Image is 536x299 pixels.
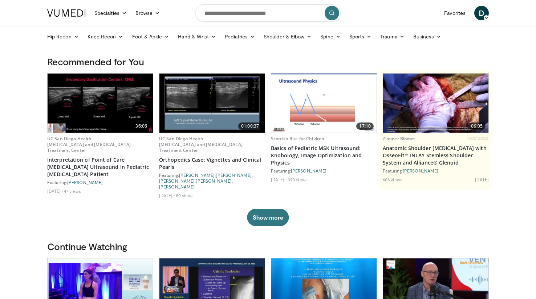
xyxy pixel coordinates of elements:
a: [PERSON_NAME] [159,178,195,183]
a: Knee Recon [83,29,128,44]
li: 47 views [64,188,81,194]
a: Foot & Ankle [128,29,174,44]
span: 01:00:37 [238,122,262,130]
div: Featuring: [383,168,489,174]
a: Shoulder & Elbow [259,29,316,44]
a: Orthopedics Case: Vignettes and Clinical Pearls [159,156,265,171]
a: [PERSON_NAME] [403,168,438,173]
a: Trauma [376,29,409,44]
a: Interpretation of Point of Care [MEDICAL_DATA] Ultrasound in Pediatric [MEDICAL_DATA] Patient [47,156,153,178]
a: 17:10 [271,74,377,133]
a: Sports [345,29,376,44]
a: UC San Diego Health - [MEDICAL_DATA] and [MEDICAL_DATA] Treatment Center [47,136,131,153]
img: 59d0d6d9-feca-4357-b9cd-4bad2cd35cb6.620x360_q85_upscale.jpg [383,74,488,133]
li: [DATE] [475,177,489,182]
a: 36:06 [48,74,153,133]
li: [DATE] [271,177,287,182]
a: Specialties [90,6,131,20]
div: Featuring: [271,168,377,174]
a: Hip Recon [43,29,83,44]
a: D [474,6,489,20]
button: Show more [247,209,289,226]
img: 0b0d369d-3ab3-448a-910b-4aeb3aefd29d.620x360_q85_upscale.jpg [48,74,153,133]
img: VuMedi Logo [47,9,86,17]
a: [PERSON_NAME] [159,184,195,189]
a: Spine [316,29,345,44]
a: Browse [131,6,165,20]
h3: Recommended for You [47,56,489,67]
a: 01:00:37 [159,74,265,133]
li: 80 views [176,192,194,198]
a: [PERSON_NAME] [196,178,231,183]
a: UC San Diego Health - [MEDICAL_DATA] and [MEDICAL_DATA] Treatment Center [159,136,243,153]
a: [PERSON_NAME] [67,180,103,185]
img: 354f4ea1-ba6a-480d-9d4a-2670d58518fd.620x360_q85_upscale.jpg [271,74,377,133]
a: Zimmer Biomet [383,136,415,142]
a: Anatomic Shoulder [MEDICAL_DATA] with OsseoFit™ INLAY Stemless Shoulder System and Alliance® Glenoid [383,145,489,166]
li: [DATE] [47,188,63,194]
a: [PERSON_NAME] [291,168,326,173]
a: Pediatrics [220,29,259,44]
a: Hand & Wrist [174,29,220,44]
li: [DATE] [159,192,175,198]
a: Business [409,29,446,44]
a: Basics of Pediatric MSK Ultrasound: Knobology, Image Optimization and Physics [271,145,377,166]
div: Featuring: [47,179,153,185]
a: [PERSON_NAME] [216,173,251,178]
h3: Continue Watching [47,241,489,252]
li: 390 views [288,177,308,182]
a: Favorites [440,6,470,20]
li: 606 views [383,177,402,182]
a: [PERSON_NAME] [179,173,215,178]
span: 36:06 [133,122,150,130]
input: Search topics, interventions [195,4,341,22]
a: Scottish Rite for Children [271,136,324,142]
img: b30a49db-5ad3-480d-9883-0e7b200045eb.620x360_q85_upscale.jpg [159,74,265,133]
div: Featuring: , , , , [159,172,265,190]
span: 17:10 [356,122,374,130]
a: 09:05 [383,74,488,133]
span: 09:05 [468,122,486,130]
span: FEATURED [467,136,489,141]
